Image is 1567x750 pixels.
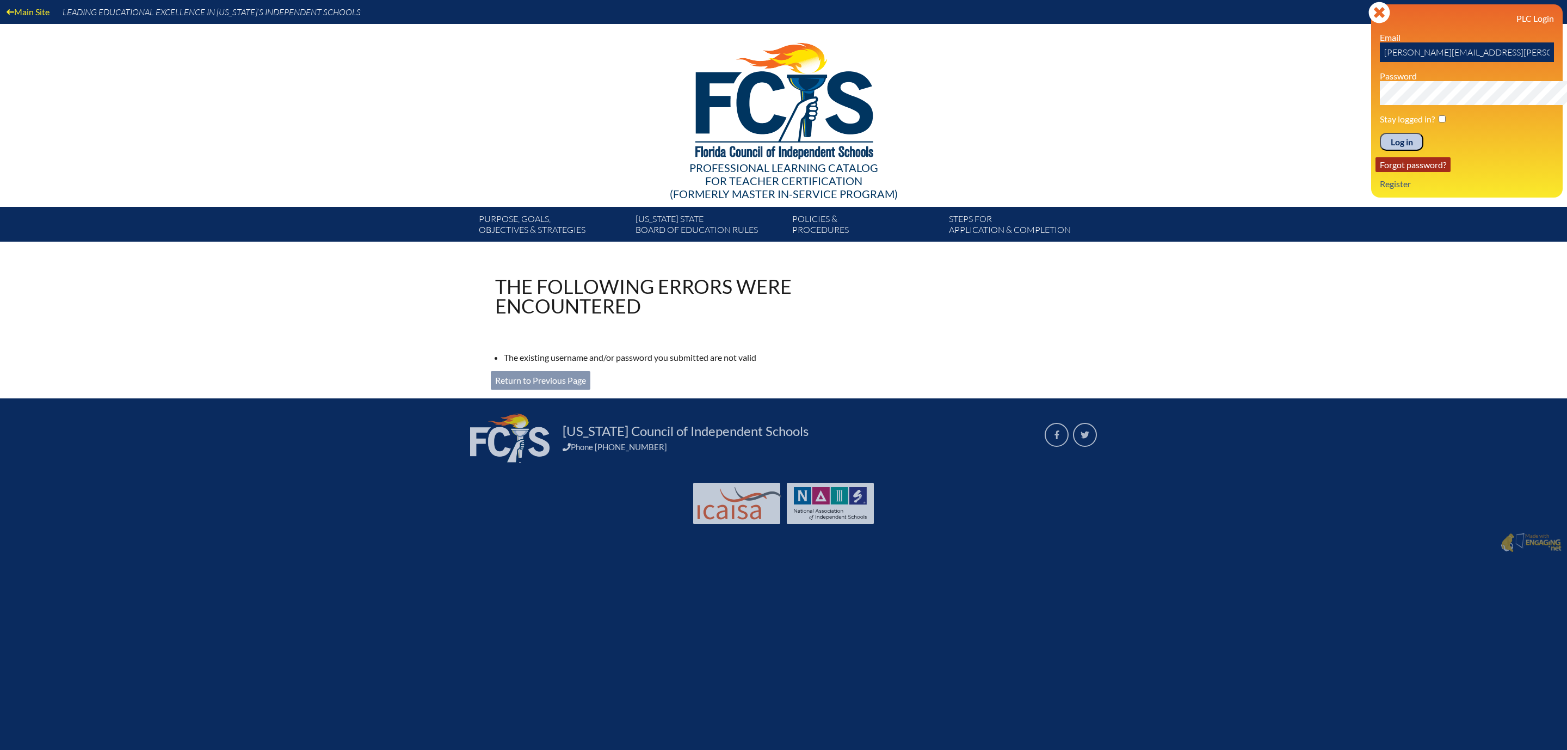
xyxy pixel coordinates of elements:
[1375,157,1451,172] a: Forgot password?
[474,211,631,242] a: Purpose, goals,objectives & strategies
[1380,32,1401,42] label: Email
[1380,13,1554,23] h3: PLC Login
[495,276,878,316] h1: The following errors were encountered
[470,161,1097,200] div: Professional Learning Catalog (formerly Master In-service Program)
[491,371,590,390] a: Return to Previous Page
[1368,2,1390,23] svg: Close
[470,414,550,463] img: FCIS_logo_white
[504,351,887,365] li: The existing username and/or password you submitted are not valid
[671,24,896,173] img: FCISlogo221.eps
[705,174,862,187] span: for Teacher Certification
[563,442,1032,452] div: Phone [PHONE_NUMBER]
[698,487,781,520] img: Int'l Council Advancing Independent School Accreditation logo
[1501,533,1514,552] img: Engaging - Bring it online
[1515,533,1527,549] img: Engaging - Bring it online
[945,211,1101,242] a: Steps forapplication & completion
[558,422,813,440] a: [US_STATE] Council of Independent Schools
[1380,71,1417,81] label: Password
[788,211,945,242] a: Policies &Procedures
[1375,176,1415,191] a: Register
[631,211,788,242] a: [US_STATE] StateBoard of Education rules
[1380,133,1423,151] input: Log in
[1496,531,1566,556] a: Made with
[1380,114,1435,124] label: Stay logged in?
[1525,539,1562,552] img: Engaging - Bring it online
[1525,533,1562,553] p: Made with
[794,487,867,520] img: NAIS Logo
[2,4,54,19] a: Main Site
